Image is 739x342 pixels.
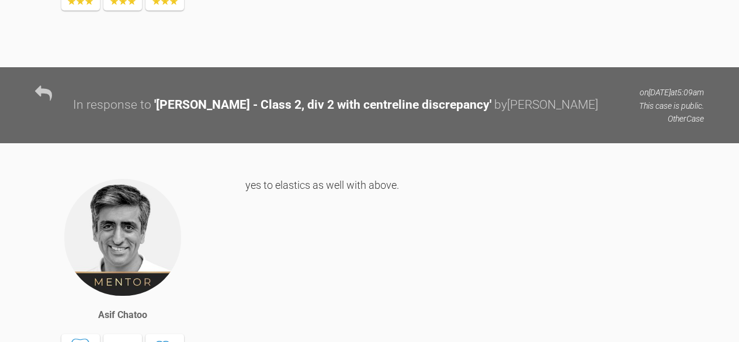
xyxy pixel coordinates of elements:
div: by [PERSON_NAME] [494,95,598,115]
img: Asif Chatoo [63,178,182,297]
p: This case is public. [639,99,704,112]
div: ' [PERSON_NAME] - Class 2, div 2 with centreline discrepancy ' [154,95,491,115]
div: In response to [73,95,151,115]
div: Asif Chatoo [98,308,147,323]
p: Other Case [639,112,704,125]
p: on [DATE] at 5:09am [639,86,704,99]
